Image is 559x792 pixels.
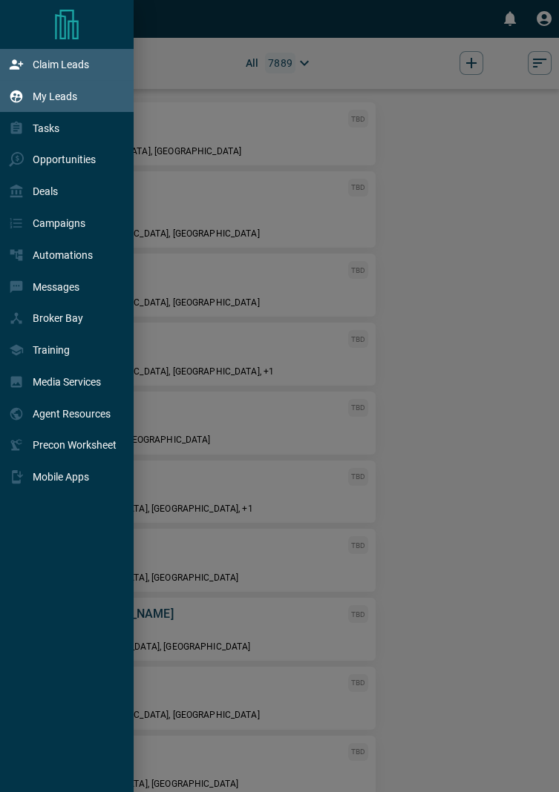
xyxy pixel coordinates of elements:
p: Deals [33,185,58,197]
p: Messages [33,281,79,293]
p: Automations [33,249,93,261]
p: Campaigns [33,217,85,229]
p: Tasks [33,122,59,134]
a: Main Page [52,10,82,39]
p: My Leads [33,90,77,102]
p: Media Services [33,376,101,388]
p: Mobile Apps [33,471,89,483]
p: Claim Leads [33,59,89,70]
p: Opportunities [33,154,96,165]
p: Agent Resources [33,408,111,420]
p: Training [33,344,70,356]
p: Broker Bay [33,312,83,324]
p: Precon Worksheet [33,439,117,451]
